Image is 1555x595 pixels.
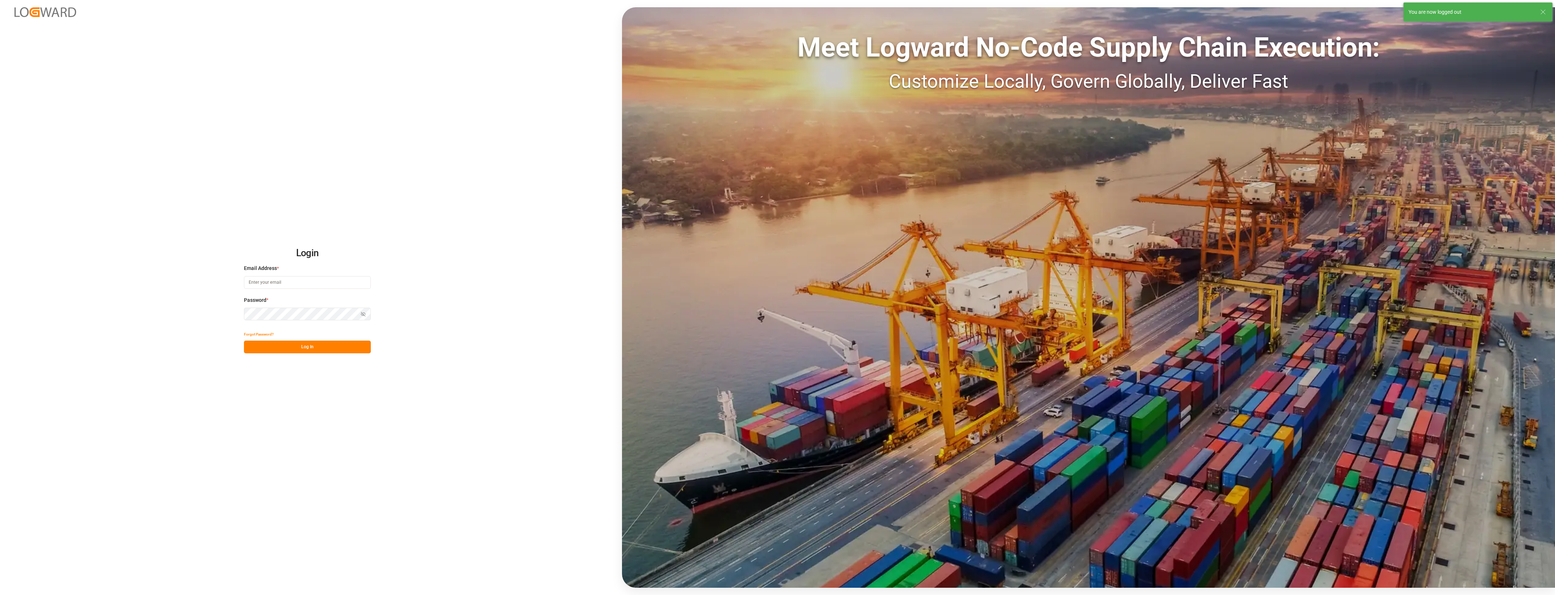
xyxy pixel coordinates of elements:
div: You are now logged out [1409,8,1533,16]
img: Logward_new_orange.png [14,7,76,17]
h2: Login [244,242,371,265]
span: Email Address [244,265,277,272]
button: Log In [244,341,371,353]
div: Meet Logward No-Code Supply Chain Execution: [622,27,1555,67]
input: Enter your email [244,276,371,289]
button: Forgot Password? [244,328,274,341]
span: Password [244,296,266,304]
div: Customize Locally, Govern Globally, Deliver Fast [622,67,1555,96]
